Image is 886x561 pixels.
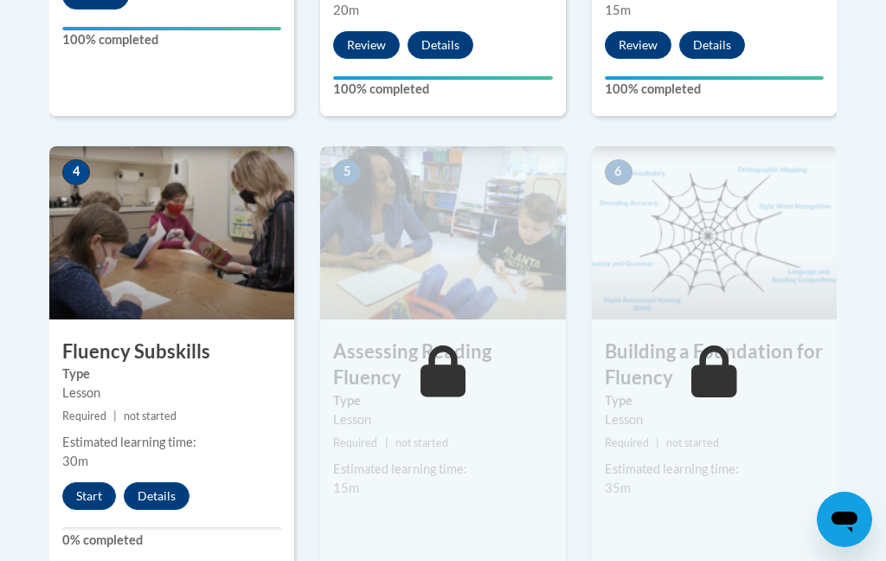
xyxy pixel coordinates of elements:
span: 35m [605,480,631,495]
span: not started [395,436,448,449]
button: Details [679,31,745,59]
label: 0% completed [62,531,281,550]
iframe: Button to launch messaging window [817,492,872,547]
label: 100% completed [333,80,552,99]
div: Your progress [333,76,552,80]
span: not started [666,436,719,449]
span: 30m [62,454,88,468]
span: | [385,436,388,449]
button: Review [605,31,671,59]
label: Type [333,391,552,410]
div: Estimated learning time: [605,460,824,479]
img: Course Image [49,146,294,319]
h3: Fluency Subskills [49,339,294,365]
div: Lesson [333,410,552,429]
label: Type [62,364,281,384]
span: | [656,436,659,449]
div: Your progress [605,76,824,80]
img: Course Image [592,146,837,319]
span: 15m [605,3,631,17]
div: Lesson [62,384,281,403]
button: Review [333,31,400,59]
span: 5 [333,159,361,185]
span: 6 [605,159,632,185]
div: Your progress [62,27,281,30]
span: 20m [333,3,359,17]
span: not started [124,409,177,422]
label: Type [605,391,824,410]
h3: Building a Foundation for Fluency [592,339,837,392]
span: Required [605,436,649,449]
label: 100% completed [605,80,824,99]
div: Estimated learning time: [333,460,552,479]
button: Details [408,31,473,59]
label: 100% completed [62,30,281,49]
button: Start [62,482,116,510]
button: Details [124,482,189,510]
span: | [113,409,117,422]
span: 15m [333,480,359,495]
div: Estimated learning time: [62,433,281,452]
h3: Assessing Reading Fluency [320,339,565,392]
div: Lesson [605,410,824,429]
img: Course Image [320,146,565,319]
span: Required [62,409,106,422]
span: 4 [62,159,90,185]
span: Required [333,436,377,449]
